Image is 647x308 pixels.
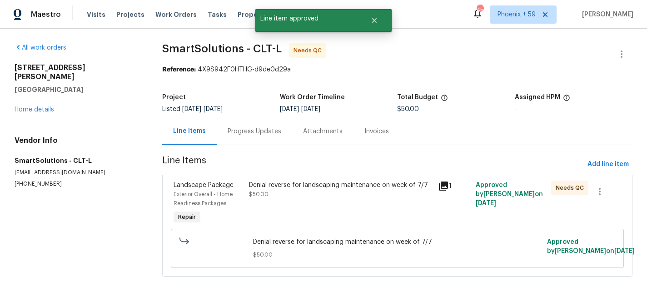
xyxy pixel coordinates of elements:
[578,10,633,19] span: [PERSON_NAME]
[15,169,140,177] p: [EMAIL_ADDRESS][DOMAIN_NAME]
[15,85,140,94] h5: [GEOGRAPHIC_DATA]
[477,5,483,15] div: 454
[15,45,66,51] a: All work orders
[174,182,234,188] span: Landscape Package
[359,11,389,30] button: Close
[208,11,227,18] span: Tasks
[249,192,269,197] span: $50.00
[476,200,496,207] span: [DATE]
[515,94,560,101] h5: Assigned HPM
[587,159,629,170] span: Add line item
[238,10,273,19] span: Properties
[173,126,206,136] div: Line Items
[87,10,105,19] span: Visits
[438,181,470,192] div: 1
[15,156,140,165] h5: SmartSolutions - CLT-L
[15,180,140,188] p: [PHONE_NUMBER]
[253,250,542,259] span: $50.00
[15,106,54,113] a: Home details
[182,106,223,112] span: -
[397,106,419,112] span: $50.00
[563,94,570,106] span: The hpm assigned to this work order.
[15,136,140,145] h4: Vendor Info
[280,106,320,112] span: -
[162,156,584,173] span: Line Items
[31,10,61,19] span: Maestro
[15,63,140,81] h2: [STREET_ADDRESS][PERSON_NAME]
[162,94,186,101] h5: Project
[280,106,299,112] span: [DATE]
[255,9,359,28] span: Line item approved
[280,94,345,101] h5: Work Order Timeline
[301,106,320,112] span: [DATE]
[498,10,536,19] span: Phoenix + 59
[155,10,197,19] span: Work Orders
[174,192,233,206] span: Exterior Overall - Home Readiness Packages
[249,181,432,190] div: Denial reverse for landscaping maintenance on week of 7/7
[515,106,632,112] div: -
[182,106,201,112] span: [DATE]
[162,65,632,74] div: 4X9S942F0HTHG-d9de0d29a
[294,46,325,55] span: Needs QC
[162,106,223,112] span: Listed
[556,183,587,192] span: Needs QC
[228,127,281,136] div: Progress Updates
[364,127,389,136] div: Invoices
[584,156,632,173] button: Add line item
[397,94,438,101] h5: Total Budget
[174,212,199,222] span: Repair
[614,248,635,254] span: [DATE]
[204,106,223,112] span: [DATE]
[253,237,542,247] span: Denial reverse for landscaping maintenance on week of 7/7
[441,94,448,106] span: The total cost of line items that have been proposed by Opendoor. This sum includes line items th...
[303,127,343,136] div: Attachments
[162,66,196,73] b: Reference:
[476,182,543,207] span: Approved by [PERSON_NAME] on
[116,10,144,19] span: Projects
[162,43,282,54] span: SmartSolutions - CLT-L
[547,239,635,254] span: Approved by [PERSON_NAME] on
